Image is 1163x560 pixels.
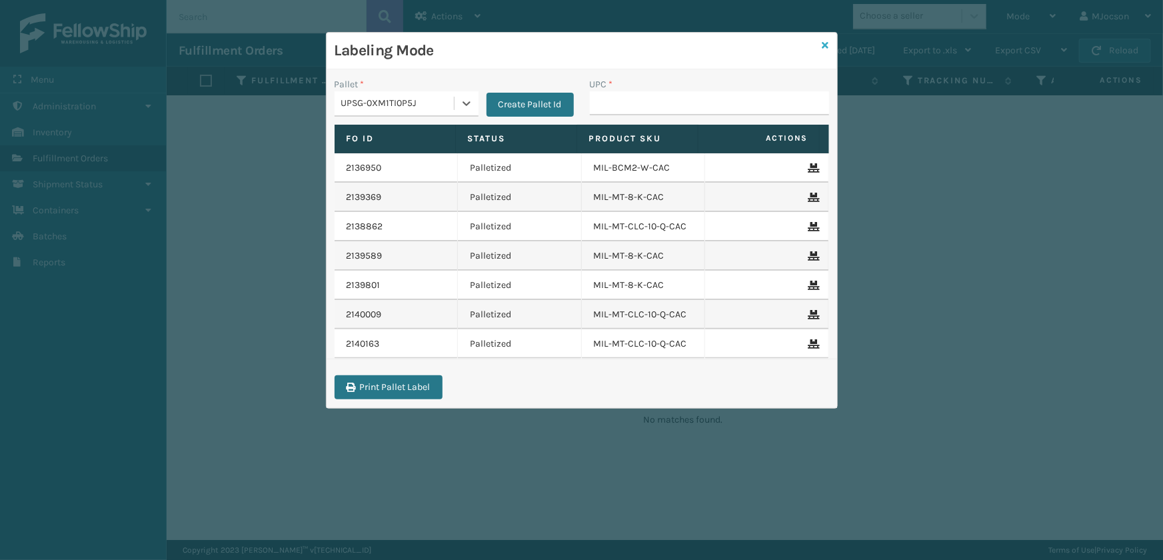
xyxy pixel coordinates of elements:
a: 2138862 [347,220,383,233]
label: UPC [590,77,613,91]
i: Remove From Pallet [808,310,816,319]
i: Remove From Pallet [808,163,816,173]
td: Palletized [458,212,582,241]
td: MIL-MT-8-K-CAC [582,241,706,271]
a: 2139369 [347,191,382,204]
i: Remove From Pallet [808,222,816,231]
label: Product SKU [589,133,686,145]
i: Remove From Pallet [808,281,816,290]
a: 2140163 [347,337,380,351]
label: Fo Id [347,133,443,145]
label: Status [468,133,565,145]
td: MIL-BCM2-W-CAC [582,153,706,183]
a: 2136950 [347,161,382,175]
td: Palletized [458,271,582,300]
td: Palletized [458,153,582,183]
td: Palletized [458,241,582,271]
i: Remove From Pallet [808,251,816,261]
td: MIL-MT-8-K-CAC [582,271,706,300]
td: Palletized [458,329,582,359]
button: Create Pallet Id [487,93,574,117]
label: Pallet [335,77,365,91]
td: Palletized [458,183,582,212]
td: Palletized [458,300,582,329]
i: Remove From Pallet [808,339,816,349]
td: MIL-MT-8-K-CAC [582,183,706,212]
a: 2139801 [347,279,381,292]
div: UPSG-0XM1TI0P5J [341,97,455,111]
h3: Labeling Mode [335,41,817,61]
a: 2140009 [347,308,382,321]
td: MIL-MT-CLC-10-Q-CAC [582,329,706,359]
a: 2139589 [347,249,383,263]
i: Remove From Pallet [808,193,816,202]
span: Actions [702,127,816,149]
button: Print Pallet Label [335,375,443,399]
td: MIL-MT-CLC-10-Q-CAC [582,212,706,241]
td: MIL-MT-CLC-10-Q-CAC [582,300,706,329]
